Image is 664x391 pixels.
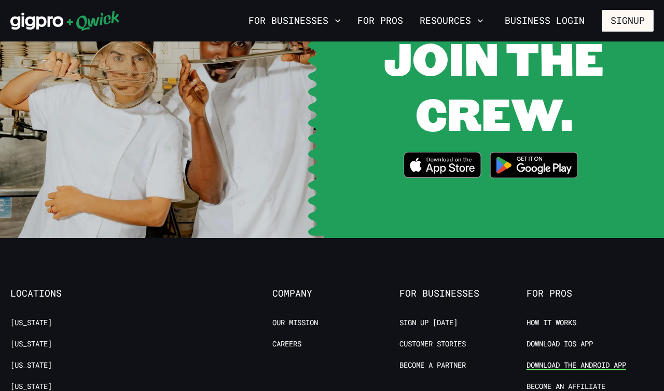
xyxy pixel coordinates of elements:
span: Company [272,288,399,299]
a: Customer stories [399,339,466,349]
button: For Businesses [244,12,345,30]
a: Download on the App Store [404,152,481,181]
button: Signup [602,10,654,32]
span: For Businesses [399,288,527,299]
a: For Pros [353,12,407,30]
a: Sign up [DATE] [399,318,458,328]
a: Business Login [496,10,593,32]
span: For Pros [527,288,654,299]
a: Our Mission [272,318,318,328]
a: [US_STATE] [10,339,52,349]
span: Locations [10,288,137,299]
a: Careers [272,339,301,349]
a: [US_STATE] [10,318,52,328]
a: Download the Android App [527,360,626,370]
a: How it Works [527,318,576,328]
button: Resources [416,12,488,30]
span: JOIN THE CREW. [384,28,604,144]
img: Get it on Google Play [483,146,584,185]
a: Download IOS App [527,339,593,349]
a: Become a Partner [399,360,466,370]
a: [US_STATE] [10,360,52,370]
